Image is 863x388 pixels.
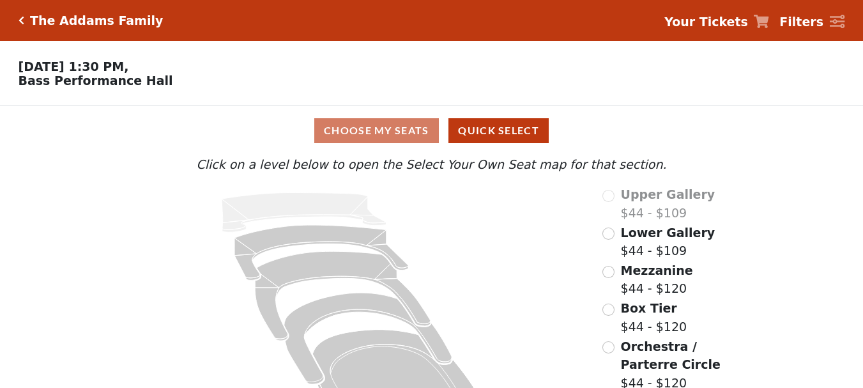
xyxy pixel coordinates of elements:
[779,13,844,31] a: Filters
[621,339,721,372] span: Orchestra / Parterre Circle
[117,155,746,174] p: Click on a level below to open the Select Your Own Seat map for that section.
[234,225,408,280] path: Lower Gallery - Seats Available: 158
[222,193,386,233] path: Upper Gallery - Seats Available: 0
[621,187,715,201] span: Upper Gallery
[621,185,715,222] label: $44 - $109
[621,226,715,240] span: Lower Gallery
[664,13,769,31] a: Your Tickets
[621,261,693,298] label: $44 - $120
[664,15,748,29] strong: Your Tickets
[779,15,823,29] strong: Filters
[448,118,549,143] button: Quick Select
[621,301,677,315] span: Box Tier
[621,263,693,277] span: Mezzanine
[621,299,687,336] label: $44 - $120
[30,13,163,28] h5: The Addams Family
[621,224,715,260] label: $44 - $109
[19,16,24,25] a: Click here to go back to filters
